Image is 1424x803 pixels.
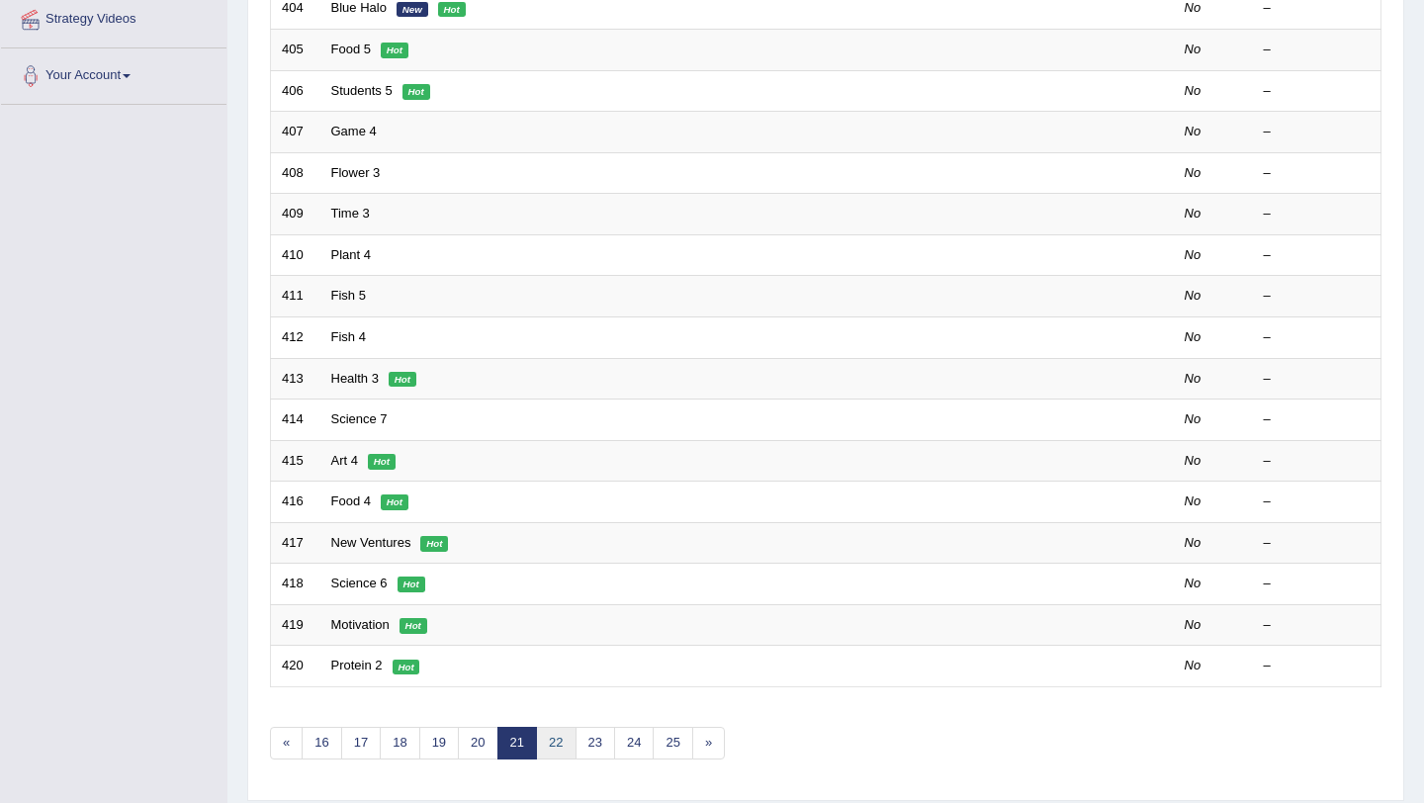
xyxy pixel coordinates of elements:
[1264,164,1371,183] div: –
[653,727,692,759] a: 25
[331,411,388,426] a: Science 7
[331,124,377,138] a: Game 4
[331,83,393,98] a: Students 5
[271,112,320,153] td: 407
[331,247,371,262] a: Plant 4
[271,30,320,71] td: 405
[1264,534,1371,553] div: –
[497,727,537,759] a: 21
[419,727,459,759] a: 19
[271,358,320,400] td: 413
[1264,492,1371,511] div: –
[271,152,320,194] td: 408
[1185,329,1201,344] em: No
[397,2,428,18] em: New
[1264,575,1371,593] div: –
[271,482,320,523] td: 416
[331,42,371,56] a: Food 5
[271,194,320,235] td: 409
[381,43,408,58] em: Hot
[1264,205,1371,223] div: –
[271,316,320,358] td: 412
[389,372,416,388] em: Hot
[1185,42,1201,56] em: No
[1264,82,1371,101] div: –
[536,727,576,759] a: 22
[331,206,370,221] a: Time 3
[1185,493,1201,508] em: No
[1264,328,1371,347] div: –
[331,535,411,550] a: New Ventures
[438,2,466,18] em: Hot
[420,536,448,552] em: Hot
[1185,206,1201,221] em: No
[1185,247,1201,262] em: No
[331,658,383,672] a: Protein 2
[692,727,725,759] a: »
[271,70,320,112] td: 406
[271,234,320,276] td: 410
[1,48,226,98] a: Your Account
[1264,657,1371,675] div: –
[1185,411,1201,426] em: No
[271,522,320,564] td: 417
[1264,246,1371,265] div: –
[1264,287,1371,306] div: –
[271,604,320,646] td: 419
[270,727,303,759] a: «
[1185,453,1201,468] em: No
[380,727,419,759] a: 18
[1264,41,1371,59] div: –
[1185,288,1201,303] em: No
[1185,576,1201,590] em: No
[302,727,341,759] a: 16
[393,660,420,675] em: Hot
[1264,123,1371,141] div: –
[458,727,497,759] a: 20
[1185,371,1201,386] em: No
[271,646,320,687] td: 420
[1185,617,1201,632] em: No
[1264,452,1371,471] div: –
[271,564,320,605] td: 418
[1185,658,1201,672] em: No
[402,84,430,100] em: Hot
[331,493,371,508] a: Food 4
[271,276,320,317] td: 411
[1264,616,1371,635] div: –
[271,440,320,482] td: 415
[341,727,381,759] a: 17
[1264,370,1371,389] div: –
[331,288,366,303] a: Fish 5
[331,329,366,344] a: Fish 4
[400,618,427,634] em: Hot
[576,727,615,759] a: 23
[398,577,425,592] em: Hot
[1185,83,1201,98] em: No
[331,371,379,386] a: Health 3
[368,454,396,470] em: Hot
[381,494,408,510] em: Hot
[331,165,381,180] a: Flower 3
[331,617,390,632] a: Motivation
[271,400,320,441] td: 414
[331,453,358,468] a: Art 4
[1185,165,1201,180] em: No
[331,576,388,590] a: Science 6
[1185,124,1201,138] em: No
[614,727,654,759] a: 24
[1264,410,1371,429] div: –
[1185,535,1201,550] em: No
